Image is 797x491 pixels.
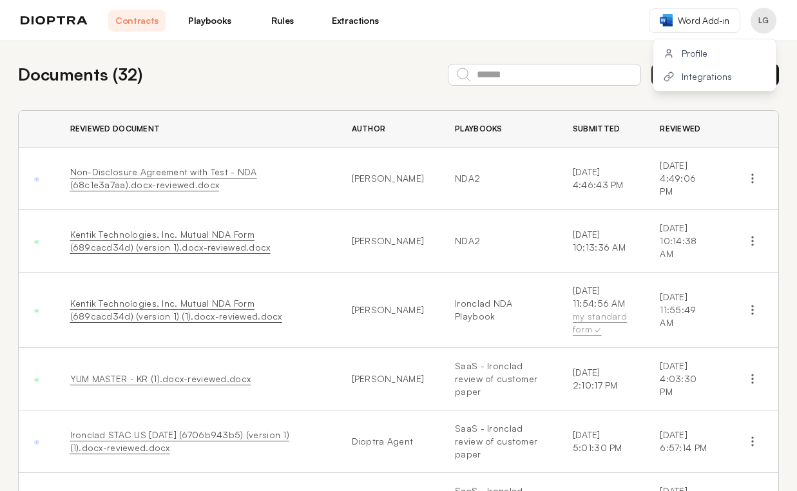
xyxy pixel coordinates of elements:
td: [DATE] 4:49:06 PM [644,148,727,210]
td: [DATE] 4:03:30 PM [644,348,727,410]
td: [PERSON_NAME] [336,348,440,410]
button: Review New Document [651,64,779,86]
button: Integrations [653,65,776,88]
img: word [660,14,673,26]
img: Done [34,440,39,445]
th: Reviewed Document [55,111,336,148]
button: Profile [653,42,776,65]
td: [DATE] 11:55:49 AM [644,273,727,348]
a: Rules [254,10,311,32]
th: Playbooks [439,111,557,148]
a: Extractions [327,10,384,32]
a: Ironclad STAC US [DATE] (6706b943b5) (version 1) (1).docx-reviewed.docx [70,429,289,453]
td: [DATE] 4:46:43 PM [557,148,644,210]
td: [PERSON_NAME] [336,273,440,348]
th: Submitted [557,111,644,148]
a: SaaS - Ironclad review of customer paper [455,360,542,398]
th: Author [336,111,440,148]
a: NDA2 [455,235,542,247]
a: Kentik Technologies, Inc. Mutual NDA Form (689cacd34d) (version 1).docx-reviewed.docx [70,229,271,253]
td: [PERSON_NAME] [336,148,440,210]
th: Reviewed [644,111,727,148]
div: my standard form ✓ [573,310,629,336]
h2: Documents ( 32 ) [18,62,142,87]
a: Contracts [108,10,166,32]
a: Ironclad NDA Playbook [455,297,542,323]
a: Playbooks [181,10,238,32]
td: [DATE] 6:57:14 PM [644,410,727,473]
img: Done [34,378,39,383]
td: [DATE] 5:01:30 PM [557,410,644,473]
td: Dioptra Agent [336,410,440,473]
td: [DATE] 11:54:56 AM [557,273,644,348]
td: [PERSON_NAME] [336,210,440,273]
a: Kentik Technologies, Inc. Mutual NDA Form (689cacd34d) (version 1) (1).docx-reviewed.docx [70,298,282,322]
a: SaaS - Ironclad review of customer paper [455,422,542,461]
span: Word Add-in [678,14,729,27]
td: [DATE] 10:14:38 AM [644,210,727,273]
img: Done [34,240,39,245]
img: Done [34,177,39,182]
a: YUM MASTER - KR (1).docx-reviewed.docx [70,373,251,384]
img: Done [34,309,39,314]
td: [DATE] 10:13:36 AM [557,210,644,273]
img: logo [21,16,88,25]
td: [DATE] 2:10:17 PM [557,348,644,410]
button: Profile menu [751,8,776,34]
a: Non-Disclosure Agreement with Test - NDA (68c1e3a7aa).docx-reviewed.docx [70,166,257,190]
a: NDA2 [455,172,542,185]
a: Word Add-in [649,8,740,33]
